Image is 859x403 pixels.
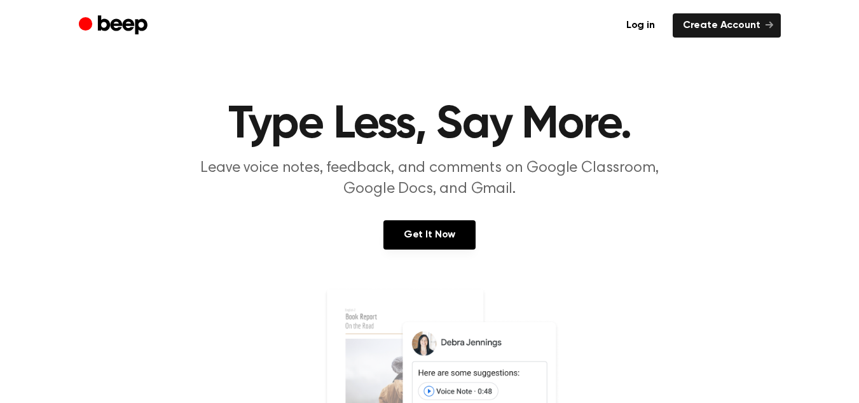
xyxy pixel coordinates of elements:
[186,158,674,200] p: Leave voice notes, feedback, and comments on Google Classroom, Google Docs, and Gmail.
[616,13,665,38] a: Log in
[104,102,755,148] h1: Type Less, Say More.
[79,13,151,38] a: Beep
[383,220,476,250] a: Get It Now
[673,13,781,38] a: Create Account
